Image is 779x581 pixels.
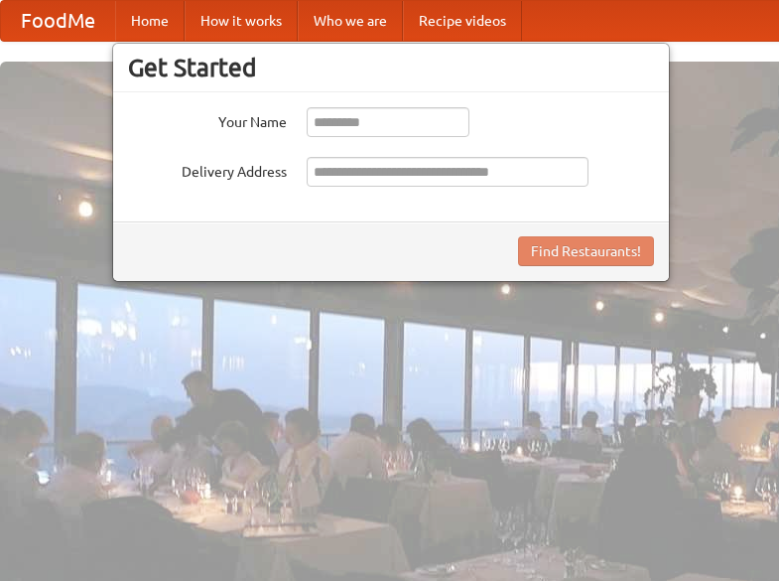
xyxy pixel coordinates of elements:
[128,157,287,182] label: Delivery Address
[298,1,403,41] a: Who we are
[115,1,185,41] a: Home
[185,1,298,41] a: How it works
[128,107,287,132] label: Your Name
[403,1,522,41] a: Recipe videos
[518,236,654,266] button: Find Restaurants!
[1,1,115,41] a: FoodMe
[128,53,654,82] h3: Get Started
